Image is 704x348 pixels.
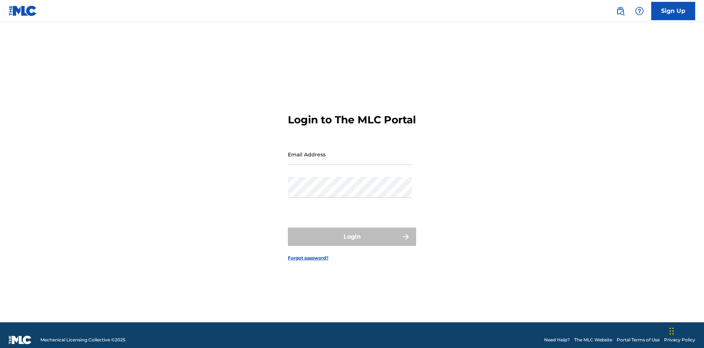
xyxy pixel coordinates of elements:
img: logo [9,336,32,344]
div: Help [632,4,647,18]
img: help [635,7,644,15]
div: Drag [670,320,674,342]
a: The MLC Website [574,337,612,343]
a: Public Search [613,4,628,18]
iframe: Chat Widget [667,313,704,348]
span: Mechanical Licensing Collective © 2025 [40,337,125,343]
a: Sign Up [651,2,695,20]
a: Forgot password? [288,255,329,261]
img: search [616,7,625,15]
a: Need Help? [544,337,570,343]
h3: Login to The MLC Portal [288,113,416,126]
img: MLC Logo [9,6,37,16]
a: Privacy Policy [664,337,695,343]
a: Portal Terms of Use [617,337,660,343]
